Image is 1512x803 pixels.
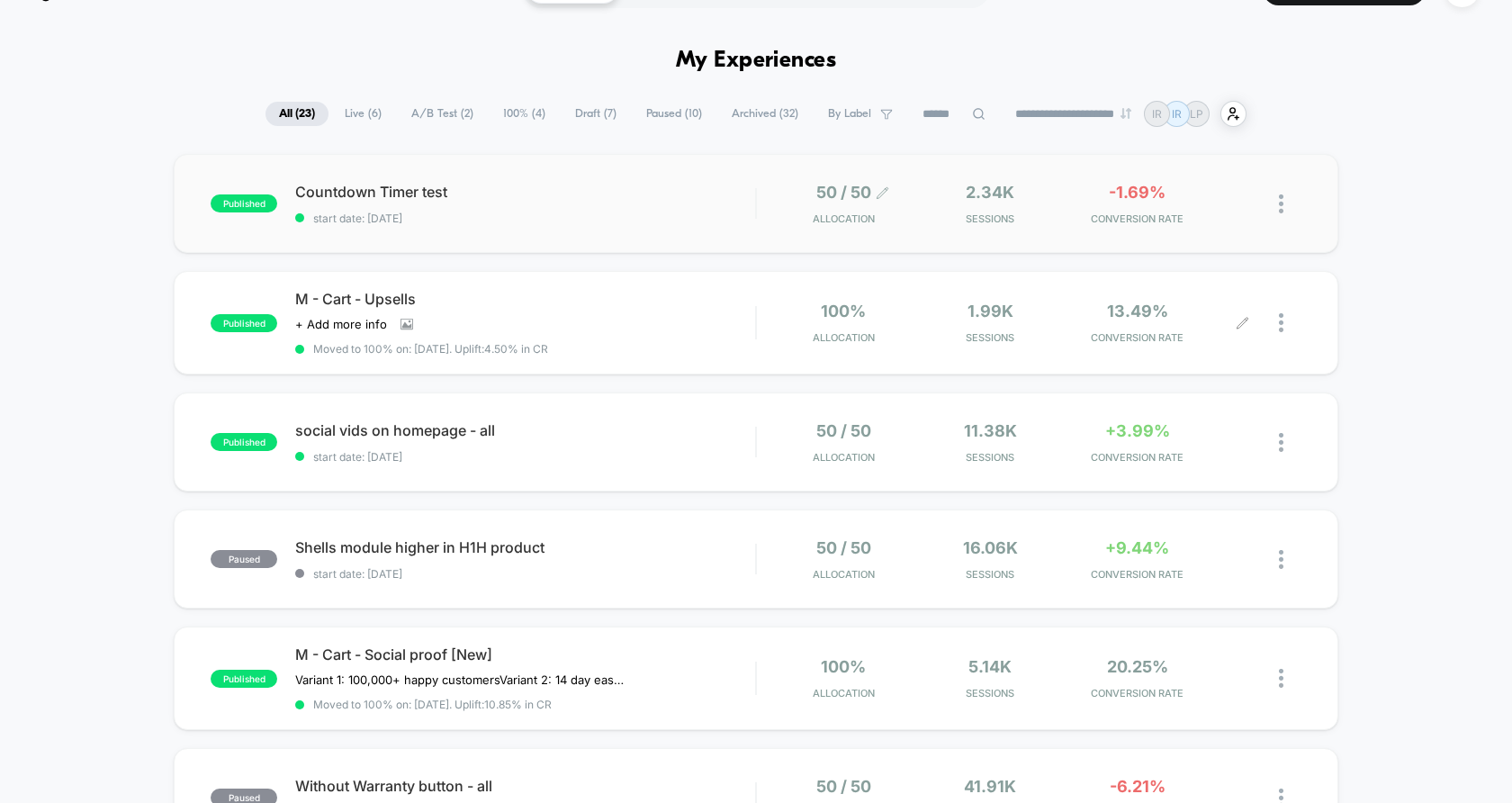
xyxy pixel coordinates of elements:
span: published [211,670,277,688]
span: Sessions [922,687,1059,699]
img: close [1279,313,1283,332]
span: start date: [DATE] [295,450,755,464]
span: 100% ( 4 ) [490,102,559,126]
img: end [1120,108,1131,119]
span: Sessions [922,451,1059,464]
span: Shells module higher in H1H product [295,538,755,556]
span: Draft ( 7 ) [562,102,630,126]
span: M - Cart - Social proof [New] [295,645,755,663]
img: close [1279,550,1283,569]
span: All ( 23 ) [265,102,328,126]
span: 50 / 50 [816,183,871,202]
span: 100% [821,657,866,676]
span: +3.99% [1105,421,1170,440]
span: CONVERSION RATE [1068,331,1206,344]
span: Live ( 6 ) [331,102,395,126]
span: CONVERSION RATE [1068,212,1206,225]
span: Without Warranty button - all [295,777,755,795]
img: close [1279,194,1283,213]
img: close [1279,669,1283,688]
span: paused [211,550,277,568]
img: close [1279,433,1283,452]
span: Sessions [922,331,1059,344]
span: 5.14k [968,657,1012,676]
span: + Add more info [295,317,387,331]
span: 50 / 50 [816,421,871,440]
span: start date: [DATE] [295,567,755,581]
span: 50 / 50 [816,538,871,557]
span: 100% [821,302,866,320]
p: LP [1190,107,1203,121]
span: 41.91k [964,777,1016,796]
p: IR [1172,107,1182,121]
span: M - Cart - Upsells [295,290,755,308]
span: published [211,194,277,212]
span: Paused ( 10 ) [633,102,715,126]
span: A/B Test ( 2 ) [398,102,487,126]
span: Archived ( 32 ) [718,102,812,126]
span: CONVERSION RATE [1068,451,1206,464]
span: -6.21% [1110,777,1165,796]
span: Allocation [813,451,875,464]
span: By Label [828,107,871,121]
span: +9.44% [1105,538,1169,557]
span: Allocation [813,687,875,699]
span: Allocation [813,212,875,225]
span: 1.99k [967,302,1013,320]
span: Sessions [922,212,1059,225]
span: Variant 1: 100,000+ happy customersVariant 2: 14 day easy returns (paused) [295,672,629,687]
span: published [211,433,277,451]
span: Moved to 100% on: [DATE] . Uplift: 10.85% in CR [313,698,552,711]
span: start date: [DATE] [295,212,755,225]
span: Allocation [813,331,875,344]
p: IR [1152,107,1162,121]
span: Allocation [813,568,875,581]
span: Countdown Timer test [295,183,755,201]
span: CONVERSION RATE [1068,687,1206,699]
span: 50 / 50 [816,777,871,796]
span: 2.34k [966,183,1014,202]
span: -1.69% [1109,183,1165,202]
h1: My Experiences [676,48,837,74]
span: Sessions [922,568,1059,581]
span: social vids on homepage - all [295,421,755,439]
span: CONVERSION RATE [1068,568,1206,581]
span: Moved to 100% on: [DATE] . Uplift: 4.50% in CR [313,342,548,356]
span: 11.38k [964,421,1017,440]
span: 20.25% [1107,657,1168,676]
span: 16.06k [963,538,1018,557]
span: 13.49% [1107,302,1168,320]
span: published [211,314,277,332]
